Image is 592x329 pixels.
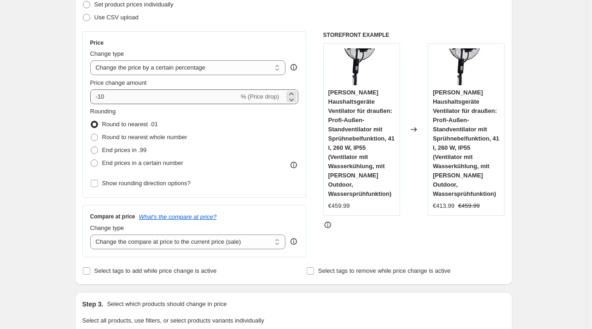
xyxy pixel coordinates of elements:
[433,89,499,197] span: [PERSON_NAME] Haushaltsgeräte Ventilator für draußen: Profi-Außen-Standventilator mit Sprühnebelf...
[90,213,135,220] h3: Compare at price
[102,159,183,166] span: End prices in a certain number
[94,1,174,8] span: Set product prices individually
[82,300,104,309] h2: Step 3.
[328,89,395,197] span: [PERSON_NAME] Haushaltsgeräte Ventilator für draußen: Profi-Außen-Standventilator mit Sprühnebelf...
[102,180,191,187] span: Show rounding direction options?
[343,48,380,85] img: 61m3pPPRxJL._AC_SL1300_80x.jpg
[318,267,451,274] span: Select tags to remove while price change is active
[107,300,226,309] p: Select which products should change in price
[90,89,239,104] input: -15
[94,14,139,21] span: Use CSV upload
[328,201,350,211] div: €459.99
[433,201,454,211] div: €413.99
[102,134,187,141] span: Round to nearest whole number
[289,63,298,72] div: help
[139,213,217,220] button: What's the compare at price?
[90,108,116,115] span: Rounding
[458,201,480,211] strike: €459.99
[90,50,124,57] span: Change type
[82,317,264,324] span: Select all products, use filters, or select products variants individually
[241,93,279,100] span: % (Price drop)
[448,48,485,85] img: 61m3pPPRxJL._AC_SL1300_80x.jpg
[90,79,147,86] span: Price change amount
[102,121,158,128] span: Round to nearest .01
[90,39,104,47] h3: Price
[323,31,505,39] h6: STOREFRONT EXAMPLE
[289,237,298,246] div: help
[94,267,217,274] span: Select tags to add while price change is active
[102,147,147,153] span: End prices in .99
[90,224,124,231] span: Change type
